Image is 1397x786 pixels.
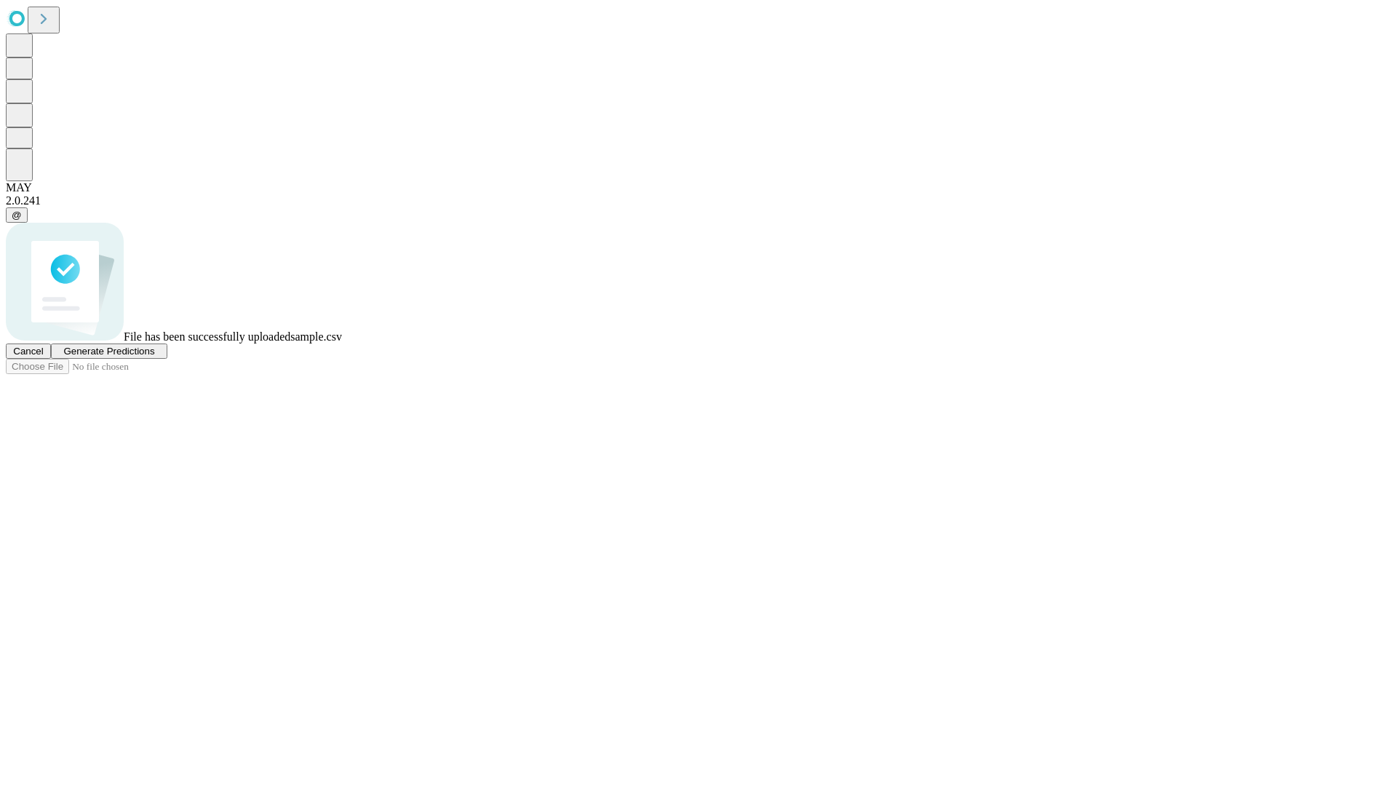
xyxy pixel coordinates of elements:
span: @ [12,210,22,221]
span: Cancel [13,346,44,357]
button: Generate Predictions [51,344,167,359]
span: sample.csv [290,330,342,343]
div: MAY [6,181,1391,194]
button: Cancel [6,344,51,359]
span: Generate Predictions [63,346,154,357]
div: 2.0.241 [6,194,1391,207]
span: File has been successfully uploaded [124,330,290,343]
button: @ [6,207,28,223]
